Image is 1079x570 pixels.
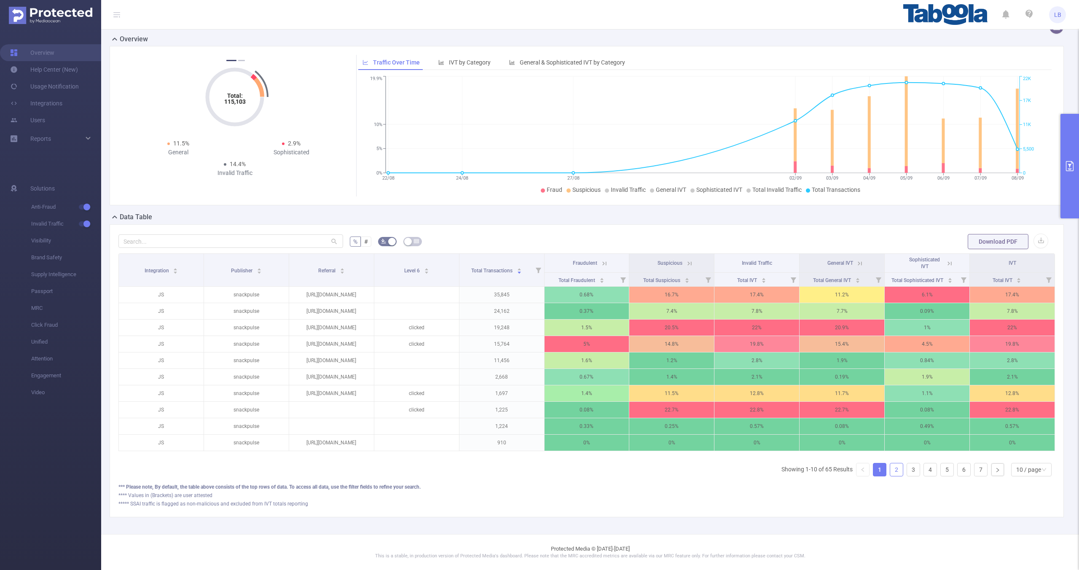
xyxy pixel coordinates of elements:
[800,320,884,336] p: 20.9%
[1023,170,1025,176] tspan: 0
[643,277,682,283] span: Total Suspicious
[424,267,429,272] div: Sort
[714,336,799,352] p: 19.8%
[714,369,799,385] p: 2.1%
[885,402,969,418] p: 0.08%
[224,98,246,105] tspan: 115,103
[787,273,799,286] i: Filter menu
[318,268,337,274] span: Referral
[941,463,953,476] a: 5
[970,385,1055,401] p: 12.8%
[714,287,799,303] p: 17.4%
[9,7,92,24] img: Protected Media
[629,287,714,303] p: 16.7%
[230,161,246,167] span: 14.4%
[761,277,766,279] i: icon: caret-up
[289,435,374,451] p: [URL][DOMAIN_NAME]
[289,336,374,352] p: [URL][DOMAIN_NAME]
[31,199,101,215] span: Anti-Fraud
[885,336,969,352] p: 4.5%
[376,146,382,152] tspan: 5%
[520,59,625,66] span: General & Sophisticated IVT by Category
[599,280,604,282] i: icon: caret-down
[204,287,289,303] p: snackpulse
[119,287,204,303] p: JS
[907,463,920,476] a: 3
[120,212,152,222] h2: Data Table
[373,59,420,66] span: Traffic Over Time
[572,186,601,193] span: Suspicious
[404,268,421,274] span: Level 6
[101,534,1079,570] footer: Protected Media © [DATE]-[DATE]
[30,130,51,147] a: Reports
[30,135,51,142] span: Reports
[118,500,1055,508] div: ***** SSAI traffic is flagged as non-malicious and excluded from IVT totals reporting
[970,418,1055,434] p: 0.57%
[238,60,245,61] button: 2
[885,435,969,451] p: 0%
[1011,175,1023,181] tspan: 08/09
[856,277,860,279] i: icon: caret-up
[873,463,886,476] a: 1
[119,336,204,352] p: JS
[376,170,382,176] tspan: 0%
[1023,146,1034,152] tspan: 5,500
[459,303,544,319] p: 24,162
[974,463,987,476] a: 7
[257,267,261,269] i: icon: caret-up
[118,492,1055,499] div: **** Values in (Brackets) are user attested
[289,303,374,319] p: [URL][DOMAIN_NAME]
[970,287,1055,303] p: 17.4%
[204,352,289,368] p: snackpulse
[958,463,970,476] a: 6
[761,277,766,282] div: Sort
[374,122,382,127] tspan: 10%
[509,59,515,65] i: icon: bar-chart
[353,238,357,245] span: %
[31,367,101,384] span: Engagement
[800,352,884,368] p: 1.9%
[204,385,289,401] p: snackpulse
[781,463,853,476] li: Showing 1-10 of 65 Results
[257,267,262,272] div: Sort
[1023,76,1031,82] tspan: 22K
[800,303,884,319] p: 7.7%
[119,352,204,368] p: JS
[947,280,952,282] i: icon: caret-down
[227,92,243,99] tspan: Total:
[629,336,714,352] p: 14.8%
[204,435,289,451] p: snackpulse
[924,463,937,476] a: 4
[459,369,544,385] p: 2,668
[362,59,368,65] i: icon: line-chart
[970,352,1055,368] p: 2.8%
[204,418,289,434] p: snackpulse
[235,148,348,157] div: Sophisticated
[558,277,596,283] span: Total Fraudulent
[119,385,204,401] p: JS
[1054,6,1061,23] span: LB
[923,463,937,476] li: 4
[545,303,629,319] p: 0.37%
[991,463,1004,476] li: Next Page
[370,76,382,82] tspan: 19.9%
[532,254,544,286] i: Filter menu
[31,283,101,300] span: Passport
[617,273,629,286] i: Filter menu
[970,369,1055,385] p: 2.1%
[545,402,629,418] p: 0.08%
[813,277,852,283] span: Total General IVT
[257,270,261,273] i: icon: caret-down
[231,268,254,274] span: Publisher
[800,336,884,352] p: 15.4%
[449,59,491,66] span: IVT by Category
[567,175,579,181] tspan: 27/08
[381,239,386,244] i: icon: bg-colors
[702,273,714,286] i: Filter menu
[545,320,629,336] p: 1.5%
[737,277,758,283] span: Total IVT
[714,435,799,451] p: 0%
[970,402,1055,418] p: 22.8%
[800,287,884,303] p: 11.2%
